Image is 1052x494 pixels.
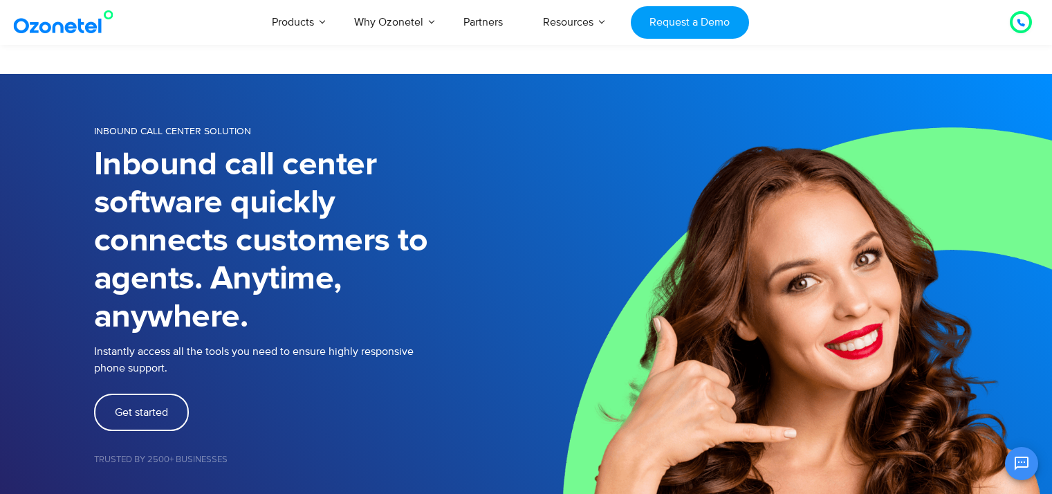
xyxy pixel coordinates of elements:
a: Request a Demo [631,6,749,39]
p: Instantly access all the tools you need to ensure highly responsive phone support. [94,343,526,376]
span: Get started [115,407,168,418]
span: INBOUND CALL CENTER SOLUTION [94,125,251,137]
a: Get started [94,394,189,431]
h5: Trusted by 2500+ Businesses [94,455,526,464]
button: Open chat [1005,447,1038,480]
h1: Inbound call center software quickly connects customers to agents. Anytime, anywhere. [94,146,526,336]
